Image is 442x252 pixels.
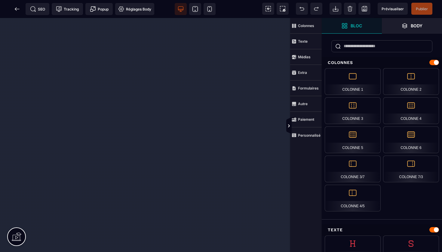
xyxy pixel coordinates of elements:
[90,6,109,12] span: Popup
[298,86,319,90] strong: Formulaires
[290,112,322,127] span: Paiement
[322,18,382,34] span: Ouvrir les blocs
[382,18,442,34] span: Ouvrir les calques
[378,3,408,15] span: Aperçu
[85,3,113,15] span: Créer une alerte modale
[290,65,322,80] span: Extra
[411,23,422,28] strong: Body
[325,156,381,182] div: Colonne 3/7
[290,49,322,65] span: Médias
[411,3,432,15] span: Enregistrer le contenu
[298,70,307,75] strong: Extra
[56,6,79,12] span: Tracking
[298,55,311,59] strong: Médias
[310,3,322,15] span: Rétablir
[325,68,381,95] div: Colonne 1
[298,23,314,28] strong: Colonnes
[298,117,314,122] strong: Paiement
[115,3,154,15] span: Favicon
[118,6,151,12] span: Réglages Body
[325,126,381,153] div: Colonne 5
[383,126,439,153] div: Colonne 6
[325,185,381,211] div: Colonne 4/5
[204,3,216,15] span: Voir mobile
[322,117,328,135] span: Afficher les vues
[351,23,362,28] strong: Bloc
[330,3,342,15] span: Importer
[322,57,442,68] div: Colonnes
[290,80,322,96] span: Formulaires
[322,224,442,235] div: Texte
[290,34,322,49] span: Texte
[30,6,45,12] span: SEO
[358,3,370,15] span: Enregistrer
[277,3,289,15] span: Capture d'écran
[298,102,308,106] strong: Autre
[382,7,404,11] span: Prévisualiser
[189,3,201,15] span: Voir tablette
[344,3,356,15] span: Nettoyage
[296,3,308,15] span: Défaire
[383,68,439,95] div: Colonne 2
[298,39,308,44] strong: Texte
[11,3,23,15] span: Retour
[416,7,428,11] span: Publier
[383,156,439,182] div: Colonne 7/3
[290,18,322,34] span: Colonnes
[175,3,187,15] span: Voir bureau
[298,133,321,138] strong: Personnalisé
[290,127,322,143] span: Personnalisé
[325,97,381,124] div: Colonne 3
[383,97,439,124] div: Colonne 4
[290,96,322,112] span: Autre
[52,3,83,15] span: Code de suivi
[262,3,274,15] span: Voir les composants
[26,3,49,15] span: Métadata SEO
